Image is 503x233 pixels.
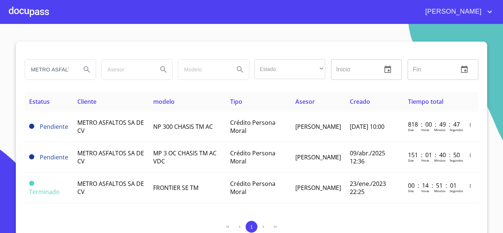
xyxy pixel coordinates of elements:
[153,98,175,106] span: modelo
[421,128,429,132] p: Horas
[434,189,446,193] p: Minutos
[434,158,446,162] p: Minutos
[153,149,217,165] span: MP 3 OC CHASIS TM AC VDC
[420,6,485,18] span: [PERSON_NAME]
[29,154,34,159] span: Pendiente
[421,189,429,193] p: Horas
[78,61,96,78] button: Search
[29,181,34,186] span: Terminado
[153,123,213,131] span: NP 300 CHASIS TM AC
[421,158,429,162] p: Horas
[350,98,370,106] span: Creado
[155,61,172,78] button: Search
[40,123,68,131] span: Pendiente
[230,98,242,106] span: Tipo
[408,98,443,106] span: Tiempo total
[77,119,144,135] span: METRO ASFALTOS SA DE CV
[29,98,50,106] span: Estatus
[77,98,96,106] span: Cliente
[350,123,384,131] span: [DATE] 10:00
[408,128,414,132] p: Dias
[420,6,494,18] button: account of current user
[295,184,341,192] span: [PERSON_NAME]
[230,149,275,165] span: Crédito Persona Moral
[230,180,275,196] span: Crédito Persona Moral
[102,60,152,80] input: search
[295,123,341,131] span: [PERSON_NAME]
[231,61,249,78] button: Search
[408,158,414,162] p: Dias
[77,180,144,196] span: METRO ASFALTOS SA DE CV
[350,180,386,196] span: 23/ene./2023 22:25
[350,149,385,165] span: 09/abr./2025 12:36
[40,153,68,161] span: Pendiente
[408,120,458,128] p: 818 : 00 : 49 : 47
[153,184,198,192] span: FRONTIER SE TM
[77,149,144,165] span: METRO ASFALTOS SA DE CV
[246,221,257,233] button: 1
[408,151,458,159] p: 151 : 01 : 40 : 50
[434,128,446,132] p: Minutos
[408,181,458,190] p: 00 : 14 : 51 : 01
[250,224,253,230] span: 1
[295,98,315,106] span: Asesor
[29,188,60,196] span: Terminado
[178,60,228,80] input: search
[408,189,414,193] p: Dias
[450,158,463,162] p: Segundos
[450,189,463,193] p: Segundos
[25,60,75,80] input: search
[254,59,325,79] div: ​
[450,128,463,132] p: Segundos
[295,153,341,161] span: [PERSON_NAME]
[29,124,34,129] span: Pendiente
[230,119,275,135] span: Crédito Persona Moral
